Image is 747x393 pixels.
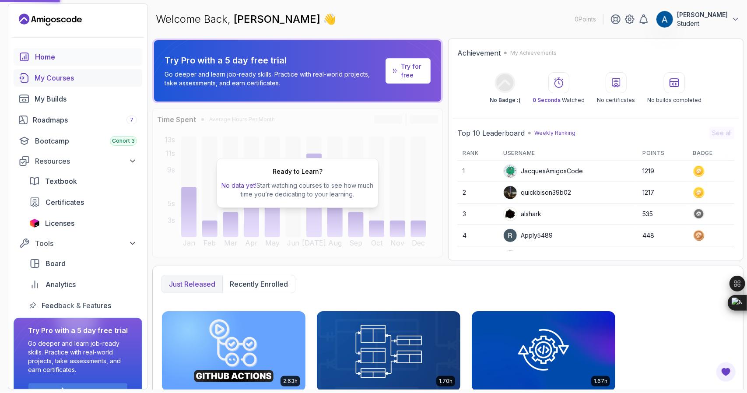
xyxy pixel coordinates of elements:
[533,97,585,104] p: Watched
[656,11,740,28] button: user profile image[PERSON_NAME]Student
[457,161,498,182] td: 1
[221,181,375,199] p: Start watching courses to see how much time you’re dedicating to your learning.
[14,132,142,150] a: bootcamp
[24,214,142,232] a: licenses
[230,279,288,289] p: Recently enrolled
[647,97,701,104] p: No builds completed
[14,153,142,169] button: Resources
[28,339,128,374] p: Go deeper and learn job-ready skills. Practice with real-world projects, take assessments, and ea...
[221,182,256,189] span: No data yet!
[637,161,687,182] td: 1219
[594,378,607,385] p: 1.67h
[504,186,517,199] img: user profile image
[715,361,736,382] button: Open Feedback Button
[457,128,525,138] h2: Top 10 Leaderboard
[33,115,137,125] div: Roadmaps
[162,275,222,293] button: Just released
[709,127,734,139] button: See all
[45,176,77,186] span: Textbook
[534,130,575,137] p: Weekly Ranking
[14,235,142,251] button: Tools
[46,197,84,207] span: Certificates
[24,276,142,293] a: analytics
[510,49,557,56] p: My Achievements
[165,70,382,88] p: Go deeper and learn job-ready skills. Practice with real-world projects, take assessments, and ea...
[42,300,111,311] span: Feedback & Features
[439,378,452,385] p: 1.70h
[24,172,142,190] a: textbook
[637,246,687,268] td: 390
[457,48,501,58] h2: Achievement
[687,146,734,161] th: Badge
[637,182,687,204] td: 1217
[35,94,137,104] div: My Builds
[637,146,687,161] th: Points
[283,378,298,385] p: 2.63h
[14,90,142,108] a: builds
[317,311,460,392] img: Database Design & Implementation card
[637,225,687,246] td: 448
[14,69,142,87] a: courses
[14,48,142,66] a: home
[457,225,498,246] td: 4
[273,167,323,176] h2: Ready to Learn?
[35,156,137,166] div: Resources
[656,11,673,28] img: user profile image
[503,250,540,264] div: jvxdev
[162,311,305,392] img: CI/CD with GitHub Actions card
[597,97,635,104] p: No certificates
[322,11,338,28] span: 👋
[637,204,687,225] td: 535
[677,19,728,28] p: Student
[457,182,498,204] td: 2
[504,165,517,178] img: default monster avatar
[490,97,520,104] p: No Badge :(
[130,116,133,123] span: 7
[24,193,142,211] a: certificates
[156,12,336,26] p: Welcome Back,
[503,186,571,200] div: quickbison39b02
[29,219,40,228] img: jetbrains icon
[503,228,553,242] div: Apply5489
[222,275,295,293] button: Recently enrolled
[533,97,561,103] span: 0 Seconds
[504,229,517,242] img: user profile image
[498,146,637,161] th: Username
[165,54,382,67] p: Try Pro with a 5 day free trial
[46,279,76,290] span: Analytics
[457,246,498,268] td: 5
[24,297,142,314] a: feedback
[14,111,142,129] a: roadmaps
[503,164,583,178] div: JacquesAmigosCode
[457,204,498,225] td: 3
[457,146,498,161] th: Rank
[401,62,423,80] a: Try for free
[472,311,615,392] img: Java Integration Testing card
[503,207,541,221] div: alshark
[234,13,323,25] span: [PERSON_NAME]
[19,13,82,27] a: Landing page
[112,137,135,144] span: Cohort 3
[386,58,431,84] a: Try for free
[24,255,142,272] a: board
[35,52,137,62] div: Home
[46,258,66,269] span: Board
[169,279,215,289] p: Just released
[677,11,728,19] p: [PERSON_NAME]
[575,15,596,24] p: 0 Points
[35,238,137,249] div: Tools
[45,218,74,228] span: Licenses
[504,207,517,221] img: user profile image
[504,250,517,263] img: default monster avatar
[35,73,137,83] div: My Courses
[35,136,137,146] div: Bootcamp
